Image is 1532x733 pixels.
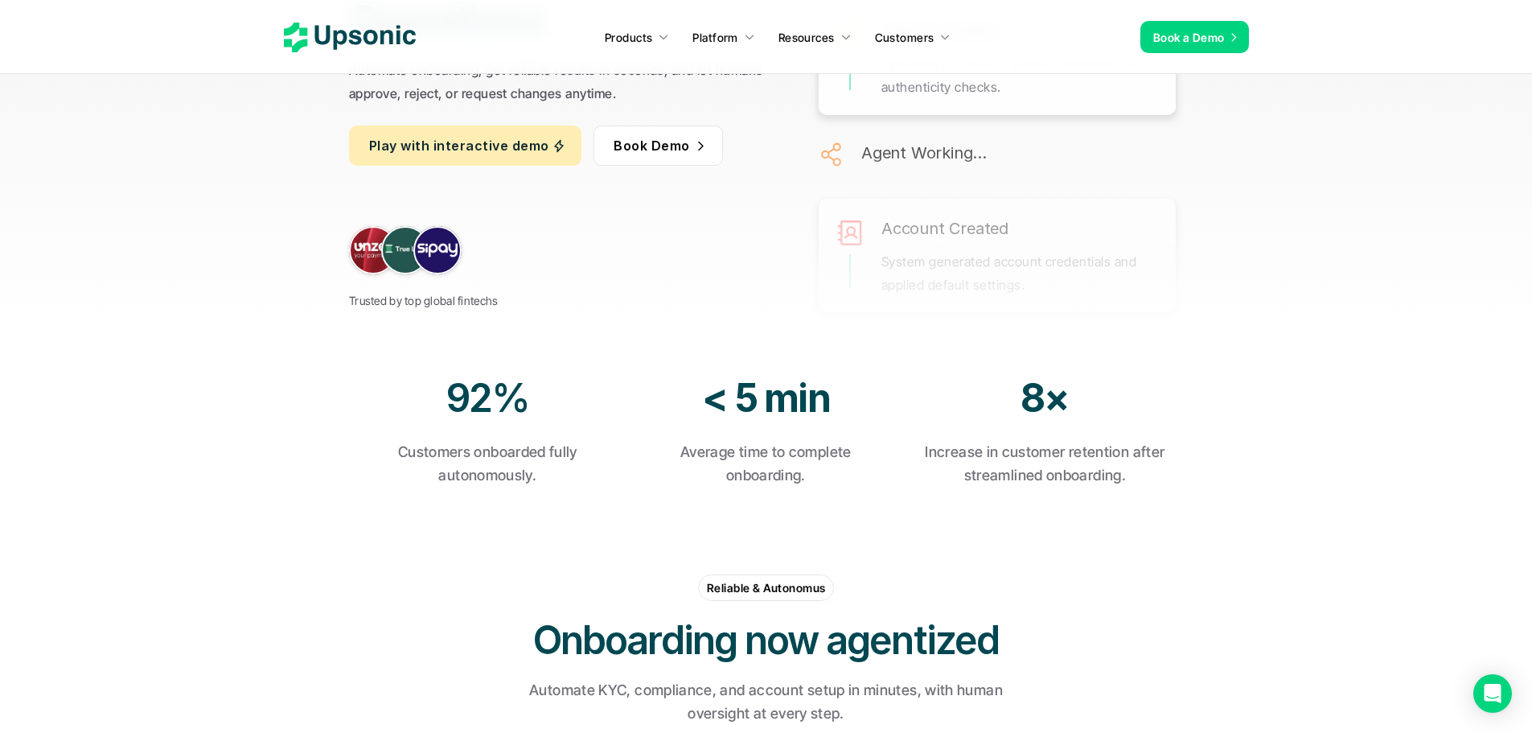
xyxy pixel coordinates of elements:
[643,441,889,488] p: Average time to complete onboarding.
[595,23,679,51] a: Products
[702,374,830,422] strong: < 5 min
[369,134,548,157] p: Play with interactive demo
[364,441,611,488] p: Customers onboarded fully autonomously.
[881,52,1160,99] p: Uploaded documents passed verification and authenticity checks.
[364,371,611,425] h2: 92%
[875,29,934,46] p: Customers
[1473,674,1512,713] div: Open Intercom Messenger
[349,62,766,101] strong: Automate onboarding, get reliable results in seconds, and let humans approve, reject, or request ...
[1153,29,1225,46] p: Book a Demo
[349,290,498,311] p: Trusted by top global fintechs
[881,215,1008,242] h6: Account Created
[614,134,689,157] p: Book Demo
[1021,374,1069,422] strong: 8×
[692,29,737,46] p: Platform
[778,29,835,46] p: Resources
[881,250,1160,297] p: System generated account credentials and applied default settings.
[707,579,825,596] p: Reliable & Autonomus
[593,126,722,166] a: Book Demo
[861,139,987,167] h6: Agent Working...
[922,441,1169,488] p: Increase in customer retention after streamlined onboarding.
[525,613,1008,667] h2: Onboarding now agentized
[605,29,652,46] p: Products
[505,679,1028,726] p: Automate KYC, compliance, and account setup in minutes, with human oversight at every step.
[349,126,581,166] a: Play with interactive demo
